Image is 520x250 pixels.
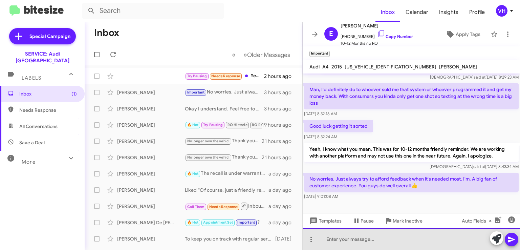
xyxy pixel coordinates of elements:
span: [PERSON_NAME] [439,64,477,70]
div: [PERSON_NAME] [117,122,185,128]
span: Mark Inactive [393,215,422,227]
div: [PERSON_NAME] [117,89,185,96]
button: Auto Fields [456,215,500,227]
div: To keep you on track with regular service maintenance on your vehicle, we recommend from 1 year o... [185,235,275,242]
div: Liked “Of course, just a friendly reminder. Let me know if I can help in the future.” [185,187,268,193]
span: Older Messages [247,51,290,59]
span: A4 [322,64,329,70]
span: Important [187,90,205,95]
h1: Inbox [94,27,119,38]
div: The recall is under warranty, but the service does cost. Can you please provide your current mile... [185,170,268,178]
div: 3 hours ago [264,105,297,112]
span: said at [474,75,485,80]
div: 19 hours ago [262,122,297,128]
span: Special Campaign [29,33,70,40]
span: 2015 [331,64,342,70]
a: Calendar [400,2,434,22]
span: Needs Response [19,107,77,113]
span: » [243,50,247,59]
span: RO Historic [227,123,247,127]
div: [PERSON_NAME] [117,235,185,242]
button: Previous [228,48,240,62]
div: VH [496,5,507,17]
span: Try Pausing [187,74,207,78]
div: Inbound Call [185,202,268,210]
div: Okay I understand. Feel free to reach out if I can help in the future!👍 [185,105,264,112]
span: Audi [309,64,320,70]
p: Yeah, I know what you mean. This was for 10-12 months friendly reminder. We are working with anot... [304,143,519,162]
span: (1) [71,90,77,97]
div: ? [185,218,268,226]
div: 21 hours ago [262,138,297,145]
div: a day ago [268,187,297,193]
div: First, can you provide your current mileage or an estimate of it so I can look at the options for... [185,121,262,129]
div: [DATE] [275,235,297,242]
a: Special Campaign [9,28,76,44]
span: Call Them [187,205,205,209]
span: More [22,159,36,165]
button: Pause [347,215,379,227]
button: Apply Tags [438,28,487,40]
div: [PERSON_NAME] [117,138,185,145]
span: Save a Deal [19,139,45,146]
span: Important [237,220,255,225]
span: [PERSON_NAME] [341,22,413,30]
span: Try Pausing [203,123,223,127]
div: 2 hours ago [264,73,297,80]
p: Man, I'd definitely do to whoever sold me that system or whoever programmed it and get my money b... [304,83,519,109]
span: Needs Response [209,205,238,209]
small: Important [309,51,330,57]
span: RO Responded Historic [252,123,292,127]
button: VH [490,5,513,17]
span: said at [473,164,485,169]
span: 🔥 Hot [187,220,199,225]
div: [PERSON_NAME] [117,203,185,210]
span: [DEMOGRAPHIC_DATA] [DATE] 8:29:23 AM [430,75,519,80]
span: Inbox [19,90,77,97]
button: Mark Inactive [379,215,428,227]
span: Needs Response [211,74,240,78]
span: [PHONE_NUMBER] [341,30,413,40]
div: Thank you for getting back to me. I will update my records. [185,137,262,145]
div: a day ago [268,219,297,226]
span: 10-12 Months no RO [341,40,413,47]
span: Templates [308,215,342,227]
a: Insights [434,2,464,22]
a: Inbox [375,2,400,22]
span: [DEMOGRAPHIC_DATA] [DATE] 8:43:34 AM [430,164,519,169]
span: Apply Tags [456,28,480,40]
div: a day ago [268,170,297,177]
span: Pause [361,215,374,227]
span: [US_VEHICLE_IDENTIFICATION_NUMBER] [345,64,436,70]
span: 🔥 Hot [187,123,199,127]
div: [PERSON_NAME] [117,170,185,177]
span: [DATE] 8:32:16 AM [304,111,337,116]
nav: Page navigation example [228,48,294,62]
span: 🔥 Hot [187,171,199,176]
div: 3 hours ago [264,89,297,96]
span: Appointment Set [203,220,233,225]
span: E [329,28,333,39]
p: No worries. Just always try to afford feedback when it's needed most. I'm. A big fan of customer ... [304,173,519,192]
div: a day ago [268,203,297,210]
p: Good luck getting it sorted [304,120,373,132]
div: [PERSON_NAME] [117,154,185,161]
span: All Conversations [19,123,58,130]
div: Thank you for getting back to me. I will update my records. [185,153,262,161]
span: Profile [464,2,490,22]
div: [PERSON_NAME] De [PERSON_NAME] [117,219,185,226]
div: No worries. Just always try to afford feedback when it's needed most. I'm. A big fan of customer ... [185,88,264,96]
span: [DATE] 9:01:08 AM [304,194,338,199]
a: Copy Number [377,34,413,39]
div: [PERSON_NAME] [117,105,185,112]
span: No longer own the vehicl [187,139,230,143]
span: [DATE] 8:32:24 AM [304,134,337,139]
span: No longer own the vehicl [187,155,230,160]
div: Yes I have. Okay, just let me know if there is anything available for next week. Thanks. [185,72,264,80]
span: « [232,50,236,59]
div: 21 hours ago [262,154,297,161]
button: Next [239,48,294,62]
